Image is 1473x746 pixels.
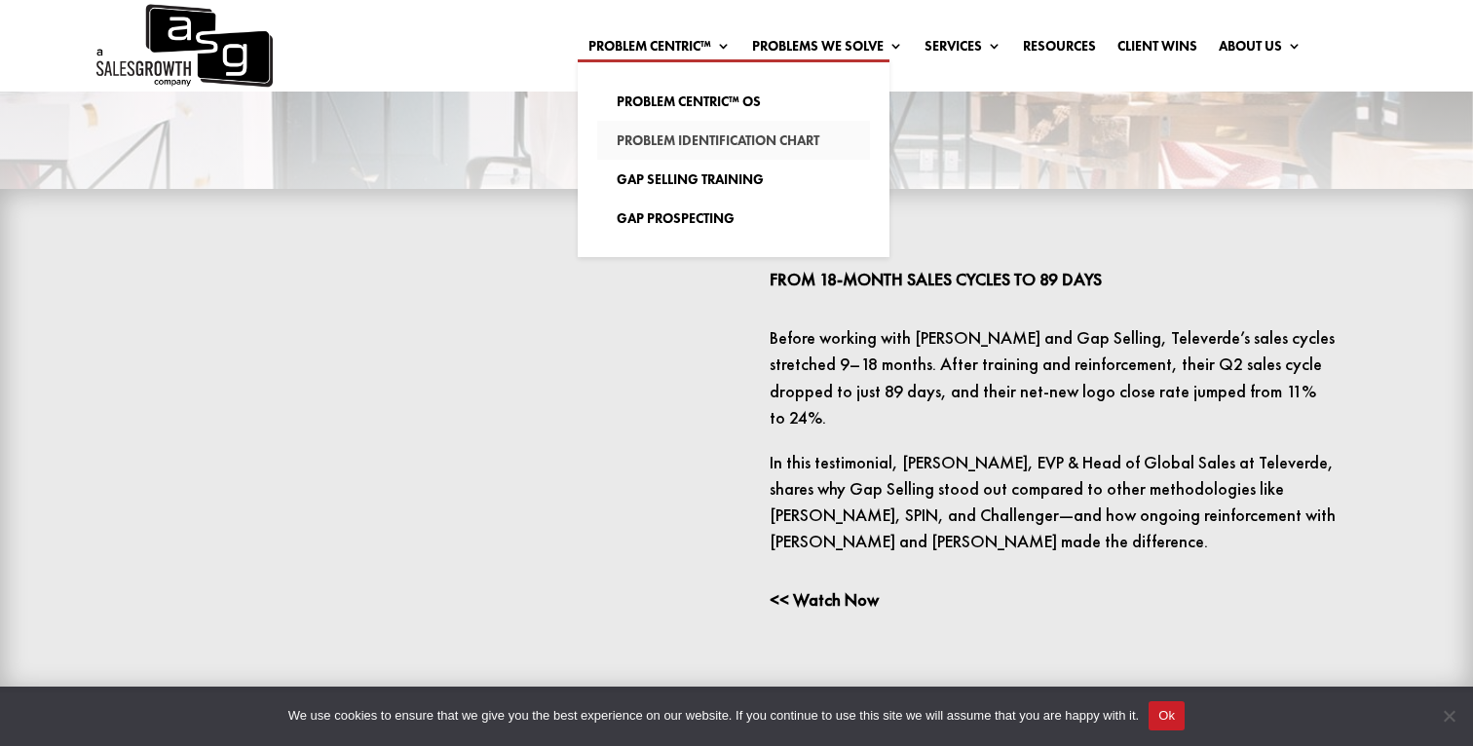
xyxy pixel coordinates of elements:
[770,449,1345,555] p: In this testimonial, [PERSON_NAME], EVP & Head of Global Sales at Televerde, shares why Gap Selli...
[597,121,870,160] a: Problem Identification Chart
[288,706,1139,726] span: We use cookies to ensure that we give you the best experience on our website. If you continue to ...
[1149,701,1185,730] button: Ok
[1439,706,1458,726] span: No
[588,39,731,60] a: Problem Centric™
[752,39,903,60] a: Problems We Solve
[925,39,1001,60] a: Services
[597,160,870,199] a: Gap Selling Training
[597,199,870,238] a: Gap Prospecting
[770,268,1345,291] p: From 18-Month Sales Cycles to 89 Days
[597,82,870,121] a: Problem Centric™ OS
[1117,39,1197,60] a: Client Wins
[128,268,703,592] iframe: From 18-Month Sales Cycles to 89 Days | Gap Selling Testimonial
[1219,39,1302,60] a: About Us
[770,324,1345,448] p: Before working with [PERSON_NAME] and Gap Selling, Televerde’s sales cycles stretched 9–18 months...
[1023,39,1096,60] a: Resources
[770,588,879,611] a: << Watch Now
